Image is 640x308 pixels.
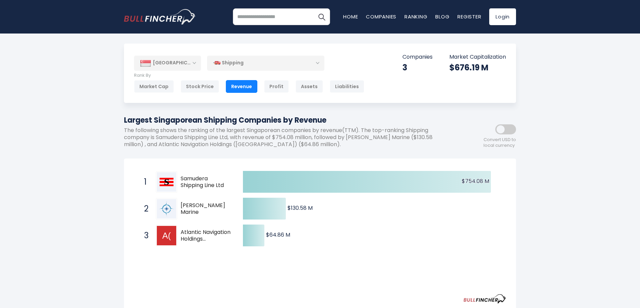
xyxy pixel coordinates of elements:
button: Search [313,8,330,25]
a: Register [457,13,481,20]
div: Market Cap [134,80,174,93]
div: Stock Price [181,80,219,93]
div: Profit [264,80,289,93]
span: Convert USD to local currency [484,137,516,148]
span: Atlantic Navigation Holdings ([GEOGRAPHIC_DATA]) [181,229,245,243]
a: Companies [366,13,396,20]
p: Rank By [134,73,364,78]
div: 3 [402,62,433,73]
a: Home [343,13,358,20]
div: $676.19 M [449,62,506,73]
text: $64.86 M [266,231,290,239]
img: Marco Polo Marine [157,199,176,219]
span: Samudera Shipping Line Ltd [181,175,231,189]
text: $754.08 M [462,177,489,185]
p: Companies [402,54,433,61]
span: [PERSON_NAME] Marine [181,202,231,216]
div: Liabilities [330,80,364,93]
span: 2 [141,203,147,214]
span: 3 [141,230,147,241]
div: [GEOGRAPHIC_DATA] [134,56,201,70]
a: Ranking [404,13,427,20]
a: Blog [435,13,449,20]
h1: Largest Singaporean Shipping Companies by Revenue [124,115,456,126]
p: Market Capitalization [449,54,506,61]
img: Atlantic Navigation Holdings (Singapore) [157,226,176,245]
p: The following shows the ranking of the largest Singaporean companies by revenue(TTM). The top-ran... [124,127,456,148]
a: Login [489,8,516,25]
text: $130.58 M [287,204,313,212]
div: Revenue [226,80,257,93]
img: bullfincher logo [124,9,196,24]
div: Assets [296,80,323,93]
div: Shipping [207,55,324,71]
a: Go to homepage [124,9,196,24]
img: Samudera Shipping Line Ltd [157,172,176,192]
span: 1 [141,176,147,188]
